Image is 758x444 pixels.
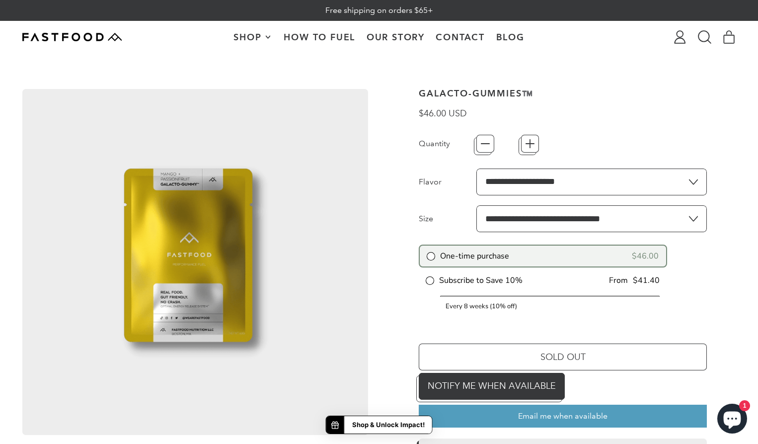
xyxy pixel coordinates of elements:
[22,33,122,41] img: Fastfood
[426,275,523,286] label: Subscribe to Save 10%
[22,89,368,435] img: Galacto-Gummies™️ - Fastfood mango passionfruit flavor
[427,251,509,262] label: One-time purchase
[419,373,565,400] a: Notify Me When Available
[278,21,361,53] a: How To Fuel
[419,108,467,119] span: $46.00 USD
[361,21,431,53] a: Our Story
[419,176,476,188] label: Flavor
[233,33,264,42] span: Shop
[633,275,660,286] div: $41.40
[419,89,707,98] h1: Galacto-Gummies™️
[609,275,628,286] div: From
[714,404,750,436] inbox-online-store-chat: Shopify online store chat
[430,21,490,53] a: Contact
[476,135,494,153] button: −
[419,213,476,225] label: Size
[419,344,707,370] button: Sold Out
[632,251,659,262] div: $46.00
[419,405,707,428] button: Email me when available
[540,352,586,362] span: Sold Out
[426,277,432,282] input: Subscribe to Save 10%
[22,89,368,440] div: Galacto-Gummies™️ - Fastfood mango passionfruit flavor
[490,21,530,53] a: Blog
[427,253,433,258] input: One-time purchase
[521,135,539,153] button: +
[419,138,476,150] label: Quantity
[228,21,278,53] button: Shop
